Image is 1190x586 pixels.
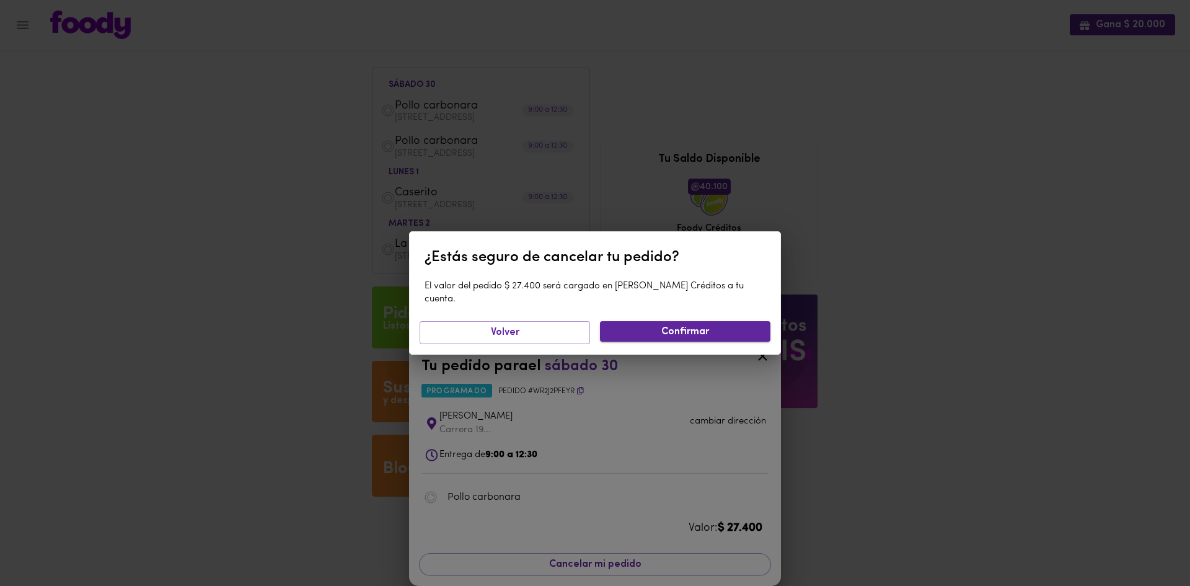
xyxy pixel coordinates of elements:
button: Confirmar [600,321,770,342]
span: Confirmar [610,326,760,338]
span: Volver [428,327,582,339]
iframe: Messagebird Livechat Widget [1118,514,1178,574]
div: El valor del pedido $ 27.400 será cargado en [PERSON_NAME] Créditos a tu cuenta. [425,280,765,306]
button: Volver [420,321,590,344]
div: ¿Estás seguro de cancelar tu pedido? [425,247,765,268]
